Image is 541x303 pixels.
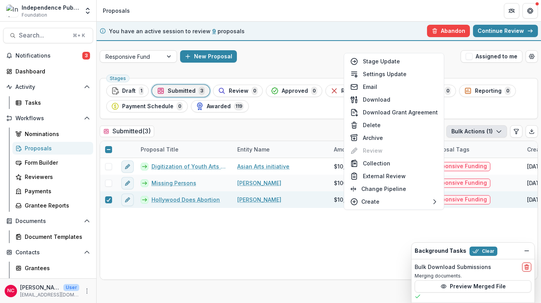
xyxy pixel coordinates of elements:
div: Proposal Tags [426,141,522,158]
div: Form Builder [25,158,87,167]
button: Submitted3 [152,85,210,97]
div: Nominations [25,130,87,138]
div: Proposal Title [136,141,233,158]
span: Foundation [22,12,47,19]
p: Merging documents. [415,272,531,279]
span: Notifications [15,53,82,59]
span: Review [229,88,248,94]
button: edit [121,177,134,189]
a: Continue Review [473,25,538,37]
div: Amount Requested [329,141,426,158]
button: Partners [504,3,519,19]
img: Independence Public Media Foundation [6,5,19,17]
button: edit [121,160,134,173]
button: Preview Merged File [415,280,531,293]
span: 3 [199,87,205,95]
span: Contacts [15,249,81,256]
div: Grantee Reports [25,201,87,209]
span: Activity [15,84,81,90]
span: 1 [139,87,144,95]
h2: Submitted ( 3 ) [100,126,154,137]
span: $100,000.00 [334,179,367,187]
button: Review0 [213,85,263,97]
a: Form Builder [12,156,93,169]
div: Grantees [25,264,87,272]
p: [EMAIL_ADDRESS][DOMAIN_NAME] [20,291,79,298]
button: Search... [3,28,93,43]
div: Entity Name [233,141,329,158]
button: Assigned to me [461,50,522,63]
div: ⌘ + K [71,31,87,40]
button: Abandon [427,25,470,37]
a: Hollywood Does Abortion [151,196,220,204]
span: Draft [122,88,136,94]
button: edit [121,194,134,206]
button: Draft1 [106,85,149,97]
a: Communications [12,276,93,289]
span: Reporting [475,88,502,94]
div: Reviewers [25,173,87,181]
button: Open table manager [526,50,538,63]
a: Payments [12,185,93,197]
a: Tasks [12,96,93,109]
p: Create [361,197,379,206]
button: Get Help [522,3,538,19]
a: [PERSON_NAME] [237,179,281,187]
div: Proposal Title [136,145,183,153]
p: You have an active session to review proposals [109,27,245,35]
div: Tasks [25,99,87,107]
div: Proposals [25,144,87,152]
h2: Background Tasks [415,248,466,254]
button: Open Documents [3,215,93,227]
div: Proposal Tags [426,145,474,153]
span: $10,000.00 [334,162,364,170]
p: User [63,284,79,291]
span: Payment Schedule [122,103,174,110]
span: Approved [282,88,308,94]
a: Asian Arts initiative [237,162,289,170]
span: 3 [82,52,90,60]
a: [PERSON_NAME] [237,196,281,204]
a: Dashboard [3,65,93,78]
button: Notifications3 [3,49,93,62]
button: Awarded119 [191,100,249,112]
span: 0 [311,87,317,95]
button: Bulk Actions (1) [446,125,507,138]
span: 119 [234,102,244,111]
span: $10,000.00 [334,196,364,204]
button: Open Contacts [3,246,93,259]
button: Dismiss [522,246,531,255]
a: Missing Persons [151,179,196,187]
div: Nuala Cabral [7,288,14,293]
a: Proposals [12,142,93,155]
div: Entity Name [233,145,274,153]
span: Rejected [341,88,366,94]
p: [PERSON_NAME] [20,283,60,291]
nav: breadcrumb [100,5,133,16]
span: 0 [252,87,258,95]
span: 0 [177,102,183,111]
a: Grantees [12,262,93,274]
a: Reviewers [12,170,93,183]
button: Edit table settings [510,125,522,138]
div: Amount Requested [329,145,390,153]
a: Document Templates [12,230,93,243]
div: Dashboard [15,67,87,75]
a: Grantee Reports [12,199,93,212]
span: 0 [505,87,511,95]
button: Export table data [526,125,538,138]
button: delete [522,262,531,272]
button: Open entity switcher [82,3,93,19]
span: Stages [110,76,126,81]
button: Clear [470,247,497,256]
button: Open Activity [3,81,93,93]
span: 9 [212,28,216,34]
a: Nominations [12,128,93,140]
a: Digitization of Youth Arts Workshop Archive Tapes [151,162,228,170]
span: Search... [19,32,68,39]
span: Awarded [207,103,231,110]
